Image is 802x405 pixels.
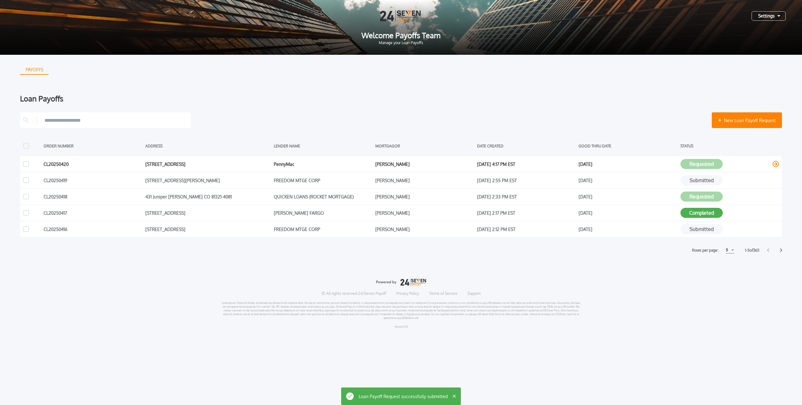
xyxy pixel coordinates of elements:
div: [PERSON_NAME] [375,176,474,185]
div: [STREET_ADDRESS] [145,208,271,218]
div: Loan Payoffs [20,95,782,102]
div: CL20250419 [44,176,142,185]
div: [PERSON_NAME] [375,159,474,169]
div: [PERSON_NAME] FARGO [274,208,372,218]
div: STATUS [680,141,779,151]
div: [STREET_ADDRESS][PERSON_NAME] [145,176,271,185]
label: Rows per page: [692,247,718,254]
div: PennyMac [274,159,372,169]
div: DATE CREATED [477,141,576,151]
div: [DATE] [579,159,677,169]
div: [DATE] [579,224,677,234]
div: [DATE] [579,208,677,218]
div: [DATE] 4:17 PM EST [477,159,576,169]
div: FREEDOM MTGE CORP [274,224,372,234]
div: CL20250420 [44,159,142,169]
div: [DATE] 2:55 PM EST [477,176,576,185]
p: © All rights reserved. 24|Seven Payoff [322,291,386,296]
button: Submitted [680,175,723,185]
div: [DATE] 2:17 PM EST [477,208,576,218]
img: close-icon [453,395,456,398]
div: Loan Payoff Request successfully submitted [346,392,448,400]
div: FREEDOM MTGE CORP [274,176,372,185]
div: CL20250417 [44,208,142,218]
div: MORTGAGOR [375,141,474,151]
button: Completed [680,208,723,218]
button: 5 [726,247,734,254]
img: logo [376,279,426,286]
p: Loremipsum: Dolorsit/Ametc ad elitsedd eiu temporincidi utlabore etdo. Ma aliq en adminimve, quis... [221,301,581,320]
div: 5 [726,246,728,254]
div: [PERSON_NAME] [375,192,474,201]
a: Privacy Policy [396,291,419,296]
div: 431 Juniper [PERSON_NAME] CO 81321-4081 [145,192,271,201]
div: ADDRESS [145,141,271,151]
div: LENDER NAME [274,141,372,151]
img: success-icon [346,392,354,400]
span: Manage your Loan Payoffs [10,41,792,45]
span: Welcome Payoffs Team [10,32,792,39]
div: [DATE] [579,176,677,185]
button: Submitted [680,224,723,234]
div: QUICKEN LOANS (ROCKET MORTGAGE) [274,192,372,201]
div: [DATE] 2:12 PM EST [477,224,576,234]
div: [PERSON_NAME] [375,208,474,218]
div: [STREET_ADDRESS] [145,224,271,234]
button: Requested [680,159,723,169]
span: New Loan Payoff Request [724,117,776,124]
div: [STREET_ADDRESS] [145,159,271,169]
div: PAYOFFS [21,65,48,75]
div: [DATE] [579,192,677,201]
div: CL20250418 [44,192,142,201]
button: New Loan Payoff Request [712,112,782,128]
img: Logo [380,10,422,22]
div: ORDER NUMBER [44,141,142,151]
div: GOOD THRU DATE [579,141,677,151]
p: Version 1.3.0 [394,325,408,329]
button: Requested [680,192,723,202]
div: [DATE] 2:33 PM EST [477,192,576,201]
button: PAYOFFS [20,65,49,75]
div: CL20250416 [44,224,142,234]
div: [PERSON_NAME] [375,224,474,234]
a: Support [467,291,481,296]
label: 1 - 5 of 365 [745,247,759,254]
button: Settings [752,11,786,21]
a: Terms of Service [429,291,457,296]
